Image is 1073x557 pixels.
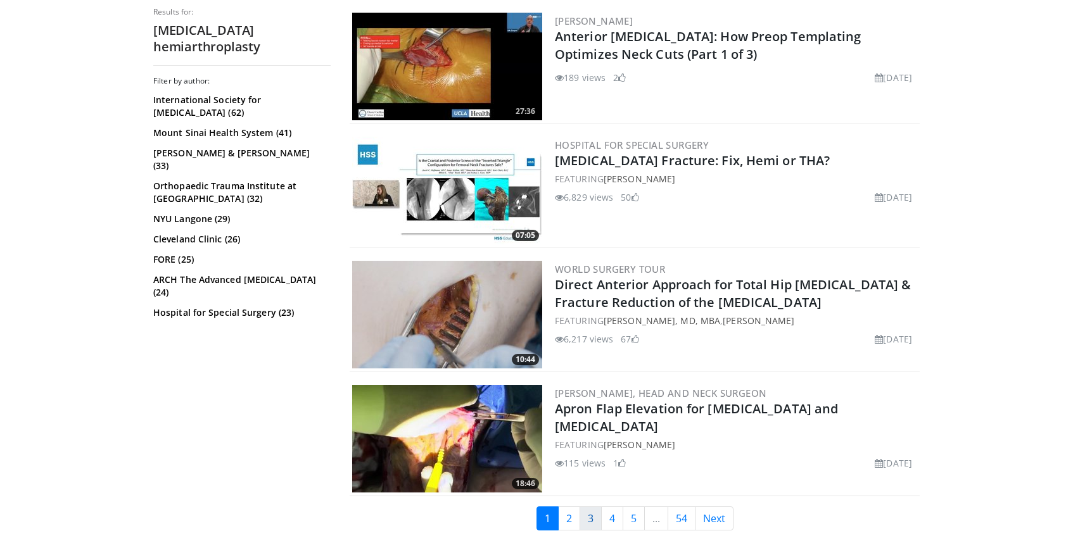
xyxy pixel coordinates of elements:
[668,506,695,530] a: 54
[153,180,327,205] a: Orthopaedic Trauma Institute at [GEOGRAPHIC_DATA] (32)
[723,315,794,327] a: [PERSON_NAME]
[352,261,542,368] img: 1b49c4dc-6725-42ca-b2d9-db8c5331b74b.300x170_q85_crop-smart_upscale.jpg
[601,506,623,530] a: 4
[555,276,911,311] a: Direct Anterior Approach for Total Hip [MEDICAL_DATA] & Fracture Reduction of the [MEDICAL_DATA]
[536,506,559,530] a: 1
[153,306,327,319] a: Hospital for Special Surgery (23)
[153,233,327,246] a: Cleveland Clinic (26)
[555,456,606,470] li: 115 views
[555,28,861,63] a: Anterior [MEDICAL_DATA]: How Preop Templating Optimizes Neck Cuts (Part 1 of 3)
[580,506,602,530] a: 3
[153,253,327,266] a: FORE (25)
[875,191,912,204] li: [DATE]
[604,439,675,451] a: [PERSON_NAME]
[512,106,539,117] span: 27:36
[153,22,331,55] h2: [MEDICAL_DATA] hemiarthroplasty
[613,71,626,84] li: 2
[555,191,613,204] li: 6,829 views
[512,478,539,489] span: 18:46
[555,139,709,151] a: Hospital for Special Surgery
[604,315,720,327] a: [PERSON_NAME], MD, MBA
[555,263,665,275] a: World Surgery Tour
[558,506,580,530] a: 2
[695,506,733,530] a: Next
[555,438,917,451] div: FEATURING
[153,213,327,225] a: NYU Langone (29)
[352,385,542,492] a: 18:46
[604,173,675,185] a: [PERSON_NAME]
[153,94,327,119] a: International Society for [MEDICAL_DATA] (62)
[875,456,912,470] li: [DATE]
[555,314,917,327] div: FEATURING ,
[352,137,542,244] img: 5b7a0747-e942-4b85-9d8f-d50a64f0d5dd.300x170_q85_crop-smart_upscale.jpg
[555,400,838,435] a: Apron Flap Elevation for [MEDICAL_DATA] and [MEDICAL_DATA]
[153,7,331,17] p: Results for:
[350,506,920,530] nav: Search results pages
[153,273,327,299] a: ARCH The Advanced [MEDICAL_DATA] (24)
[352,137,542,244] a: 07:05
[555,387,766,399] a: [PERSON_NAME], Head and Neck Surgeon
[555,15,633,27] a: [PERSON_NAME]
[352,261,542,368] a: 10:44
[875,71,912,84] li: [DATE]
[352,385,542,492] img: d7f9579f-046d-4522-8b51-105b1097f854.300x170_q85_crop-smart_upscale.jpg
[352,13,542,120] img: 5aec72b5-524b-45a8-aa48-d08c8053b7b7.300x170_q85_crop-smart_upscale.jpg
[153,127,327,139] a: Mount Sinai Health System (41)
[153,147,327,172] a: [PERSON_NAME] & [PERSON_NAME] (33)
[621,191,638,204] li: 50
[621,332,638,346] li: 67
[352,13,542,120] a: 27:36
[512,230,539,241] span: 07:05
[512,354,539,365] span: 10:44
[875,332,912,346] li: [DATE]
[153,76,331,86] h3: Filter by author:
[623,506,645,530] a: 5
[555,172,917,185] div: FEATURING
[555,152,830,169] a: [MEDICAL_DATA] Fracture: Fix, Hemi or THA?
[555,71,606,84] li: 189 views
[555,332,613,346] li: 6,217 views
[613,456,626,470] li: 1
